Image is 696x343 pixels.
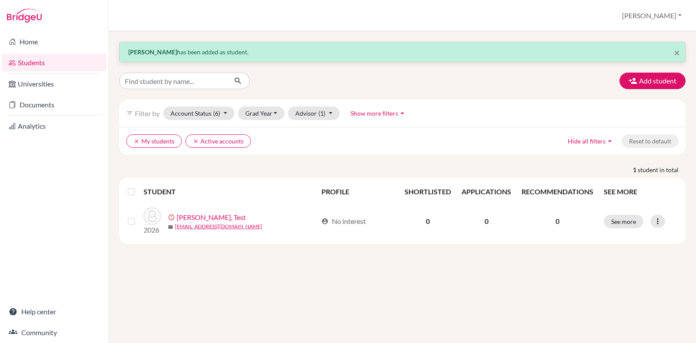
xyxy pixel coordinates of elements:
[619,73,686,89] button: Add student
[568,137,606,145] span: Hide all filters
[516,181,599,202] th: RECOMMENDATIONS
[674,47,680,58] button: Close
[2,324,107,341] a: Community
[606,137,614,145] i: arrow_drop_up
[163,107,234,120] button: Account Status(6)
[560,134,622,148] button: Hide all filtersarrow_drop_up
[318,110,325,117] span: (1)
[2,117,107,135] a: Analytics
[633,165,638,174] strong: 1
[638,165,686,174] span: student in total
[2,33,107,50] a: Home
[128,47,676,57] p: has been added as student.
[135,109,160,117] span: Filter by
[316,181,399,202] th: PROFILE
[175,223,262,230] a: [EMAIL_ADDRESS][DOMAIN_NAME]
[2,303,107,320] a: Help center
[238,107,285,120] button: Grad Year
[321,216,366,226] div: No interest
[177,212,246,223] a: [PERSON_NAME], Test
[2,96,107,113] a: Documents
[399,202,456,240] td: 0
[126,134,182,148] button: clearMy students
[134,138,140,144] i: clear
[193,138,199,144] i: clear
[674,46,680,59] span: ×
[399,181,456,202] th: SHORTLISTED
[185,134,251,148] button: clearActive accounts
[604,215,643,228] button: See more
[144,207,161,225] img: Jacob, Test
[128,48,177,56] strong: [PERSON_NAME]
[144,225,161,235] p: 2026
[456,181,516,202] th: APPLICATIONS
[599,181,682,202] th: SEE MORE
[456,202,516,240] td: 0
[168,214,177,221] span: error_outline
[522,216,593,226] p: 0
[618,7,686,24] button: [PERSON_NAME]
[2,75,107,93] a: Universities
[119,73,227,89] input: Find student by name...
[622,134,679,148] button: Reset to default
[7,9,42,23] img: Bridge-U
[168,224,173,230] span: mail
[398,109,407,117] i: arrow_drop_up
[321,218,328,225] span: account_circle
[288,107,340,120] button: Advisor(1)
[126,110,133,117] i: filter_list
[351,110,398,117] span: Show more filters
[2,54,107,71] a: Students
[213,110,220,117] span: (6)
[343,107,414,120] button: Show more filtersarrow_drop_up
[144,181,316,202] th: STUDENT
